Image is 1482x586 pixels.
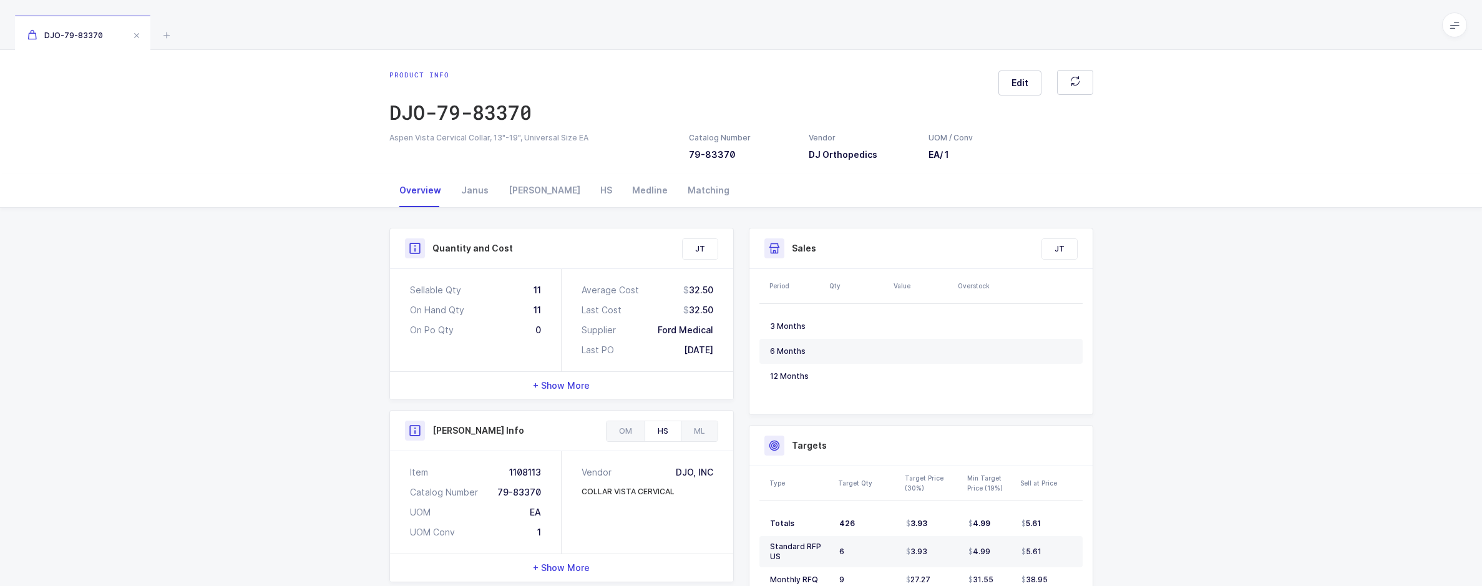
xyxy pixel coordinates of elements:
[839,575,844,584] span: 9
[676,466,713,479] div: DJO, INC
[838,478,897,488] div: Target Qty
[389,173,451,207] div: Overview
[410,506,431,519] div: UOM
[534,304,541,316] div: 11
[27,31,103,40] span: DJO-79-83370
[582,466,617,479] div: Vendor
[582,304,622,316] div: Last Cost
[958,281,1015,291] div: Overstock
[792,242,816,255] h3: Sales
[645,421,681,441] div: HS
[582,486,675,497] div: COLLAR VISTA CERVICAL
[681,421,718,441] div: ML
[968,547,990,557] span: 4.99
[998,71,1041,95] button: Edit
[769,478,831,488] div: Type
[410,284,461,296] div: Sellable Qty
[769,281,822,291] div: Period
[530,506,541,519] div: EA
[410,304,464,316] div: On Hand Qty
[451,173,499,207] div: Janus
[582,344,614,356] div: Last PO
[906,547,927,557] span: 3.93
[967,473,1013,493] div: Min Target Price (19%)
[622,173,678,207] div: Medline
[1021,547,1041,557] span: 5.61
[905,473,960,493] div: Target Price (30%)
[770,519,794,528] span: Totals
[590,173,622,207] div: HS
[582,284,639,296] div: Average Cost
[968,575,993,585] span: 31.55
[432,424,524,437] h3: [PERSON_NAME] Info
[410,324,454,336] div: On Po Qty
[683,239,718,259] div: JT
[929,132,973,144] div: UOM / Conv
[770,542,821,561] span: Standard RFP US
[432,242,513,255] h3: Quantity and Cost
[940,149,949,160] span: / 1
[770,575,818,584] span: Monthly RFQ
[894,281,950,291] div: Value
[1012,77,1028,89] span: Edit
[1021,519,1041,529] span: 5.61
[839,519,855,528] span: 426
[929,149,973,161] h3: EA
[968,519,990,529] span: 4.99
[906,519,927,529] span: 3.93
[770,371,821,381] div: 12 Months
[537,526,541,539] div: 1
[906,575,930,585] span: 27.27
[390,372,733,399] div: + Show More
[534,284,541,296] div: 11
[410,526,455,539] div: UOM Conv
[607,421,645,441] div: OM
[792,439,827,452] h3: Targets
[533,562,590,574] span: + Show More
[683,304,713,316] div: 32.50
[809,132,914,144] div: Vendor
[683,284,713,296] div: 32.50
[658,324,713,336] div: Ford Medical
[829,281,886,291] div: Qty
[533,379,590,392] span: + Show More
[535,324,541,336] div: 0
[582,324,616,336] div: Supplier
[770,346,821,356] div: 6 Months
[390,554,733,582] div: + Show More
[770,321,821,331] div: 3 Months
[1021,575,1048,585] span: 38.95
[809,149,914,161] h3: DJ Orthopedics
[1020,478,1079,488] div: Sell at Price
[684,344,713,356] div: [DATE]
[389,70,532,80] div: Product info
[1042,239,1077,259] div: JT
[389,132,674,144] div: Aspen Vista Cervical Collar, 13"-19", Universal Size EA
[839,547,844,556] span: 6
[499,173,590,207] div: [PERSON_NAME]
[678,173,739,207] div: Matching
